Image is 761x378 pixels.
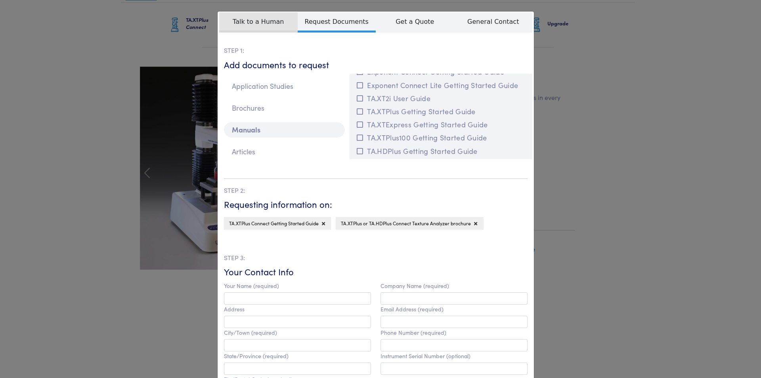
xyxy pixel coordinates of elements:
[341,220,471,226] span: TA.XTPlus or TA.HDPlus Connect Texture Analyzer brochure
[380,306,444,313] label: Email Address (required)
[376,12,454,31] span: Get a Quote
[354,157,528,171] button: PC Expression Manual
[224,122,345,138] p: Manuals
[224,59,528,71] h6: Add documents to request
[380,353,470,359] label: Instrument Serial Number (optional)
[224,329,277,336] label: City/Town (required)
[229,220,319,226] span: TA.XTPlus Connect Getting Started Guide
[380,282,449,289] label: Company Name (required)
[224,253,528,263] p: STEP 3:
[224,100,345,116] p: Brochures
[224,79,345,94] p: Application Studies
[380,329,446,336] label: Phone Number (required)
[224,198,528,211] h6: Requesting information on:
[224,353,289,359] label: State/Province (required)
[354,118,528,131] button: TA.XTExpress Getting Started Guide
[224,45,528,56] p: STEP 1:
[354,144,528,157] button: TA.HDPlus Getting Started Guide
[224,282,279,289] label: Your Name (required)
[224,266,528,278] h6: Your Contact Info
[224,185,528,196] p: STEP 2:
[354,105,528,118] button: TA.XTPlus Getting Started Guide
[298,12,376,33] span: Request Documents
[354,79,528,92] button: Exponent Connect Lite Getting Started Guide
[354,131,528,144] button: TA.XTPlus100 Getting Started Guide
[224,144,345,159] p: Articles
[454,12,533,31] span: General Contact
[219,12,298,33] span: Talk to a Human
[354,92,528,105] button: TA.XT2i User Guide
[224,306,245,313] label: Address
